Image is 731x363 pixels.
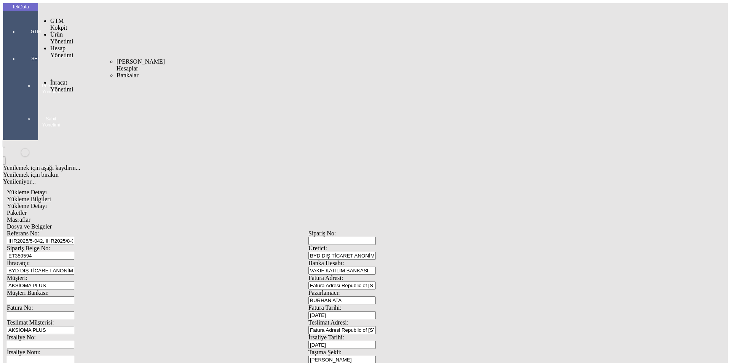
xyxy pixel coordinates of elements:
[117,58,165,72] span: [PERSON_NAME] Hesaplar
[7,289,49,296] span: Müşteri Bankası:
[50,31,73,45] span: Ürün Yönetimi
[7,304,33,311] span: Fatura No:
[7,230,39,237] span: Referans No:
[7,203,47,209] span: Yükleme Detayı
[7,319,54,326] span: Teslimat Müşterisi:
[7,349,40,355] span: İrsaliye Notu:
[308,304,342,311] span: Fatura Tarihi:
[7,196,51,202] span: Yükleme Bilgileri
[7,260,30,266] span: İhracatçı:
[7,189,47,195] span: Yükleme Detayı
[3,178,614,185] div: Yenileniyor...
[308,245,327,251] span: Üretici:
[7,216,30,223] span: Masraflar
[308,334,344,341] span: İrsaliye Tarihi:
[50,18,67,31] span: GTM Kokpit
[308,319,348,326] span: Teslimat Adresi:
[50,45,73,58] span: Hesap Yönetimi
[7,223,52,230] span: Dosya ve Belgeler
[308,260,344,266] span: Banka Hesabı:
[308,275,343,281] span: Fatura Adresi:
[7,245,50,251] span: Sipariş Belge No:
[3,4,38,10] div: TekData
[3,171,614,178] div: Yenilemek için bırakın
[7,209,27,216] span: Paketler
[3,165,614,171] div: Yenilemek için aşağı kaydırın...
[117,72,139,78] span: Bankalar
[308,349,342,355] span: Taşıma Şekli:
[7,334,36,341] span: İrsaliye No:
[7,275,27,281] span: Müşteri:
[50,79,73,93] span: İhracat Yönetimi
[24,56,47,62] span: SET
[308,230,336,237] span: Sipariş No:
[308,289,340,296] span: Pazarlamacı:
